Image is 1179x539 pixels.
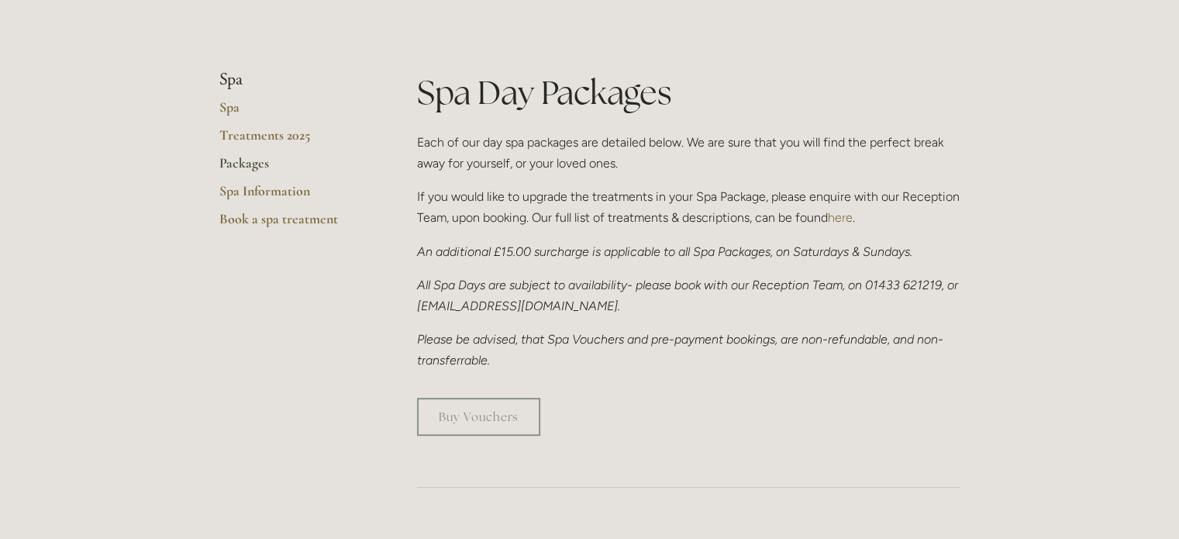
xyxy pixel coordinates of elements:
a: Treatments 2025 [219,126,367,154]
em: All Spa Days are subject to availability- please book with our Reception Team, on 01433 621219, o... [417,278,961,313]
a: Buy Vouchers [417,398,540,436]
a: Book a spa treatment [219,210,367,238]
em: Please be advised, that Spa Vouchers and pre-payment bookings, are non-refundable, and non-transf... [417,332,943,368]
a: Spa [219,98,367,126]
h1: Spa Day Packages [417,70,960,116]
em: An additional £15.00 surcharge is applicable to all Spa Packages, on Saturdays & Sundays. [417,244,912,259]
a: here [828,210,853,225]
p: Each of our day spa packages are detailed below. We are sure that you will find the perfect break... [417,132,960,174]
li: Spa [219,70,367,90]
a: Spa Information [219,182,367,210]
p: If you would like to upgrade the treatments in your Spa Package, please enquire with our Receptio... [417,186,960,228]
a: Packages [219,154,367,182]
